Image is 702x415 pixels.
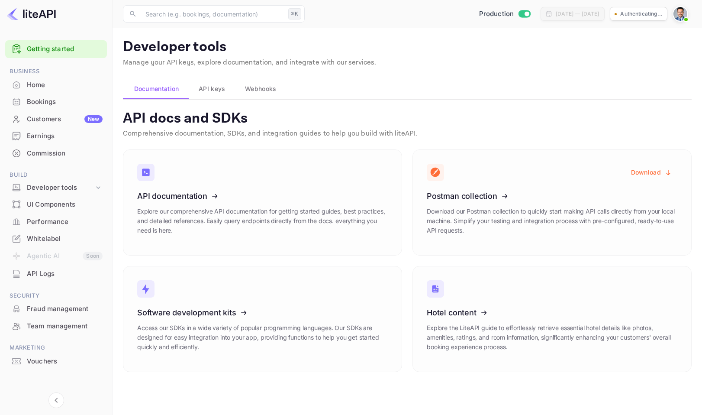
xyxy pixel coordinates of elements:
[27,304,103,314] div: Fraud management
[5,266,107,282] div: API Logs
[5,145,107,161] a: Commission
[5,301,107,318] div: Fraud management
[412,266,692,372] a: Hotel contentExplore the LiteAPI guide to effortlessly retrieve essential hotel details like phot...
[5,111,107,127] a: CustomersNew
[673,7,687,21] img: Santiago Moran Labat
[476,9,534,19] div: Switch to Sandbox mode
[134,84,179,94] span: Documentation
[27,217,103,227] div: Performance
[5,128,107,144] a: Earnings
[5,230,107,247] div: Whitelabel
[84,115,103,123] div: New
[5,94,107,110] a: Bookings
[5,301,107,317] a: Fraud management
[27,131,103,141] div: Earnings
[288,8,301,19] div: ⌘K
[140,5,285,23] input: Search (e.g. bookings, documentation)
[427,323,677,352] p: Explore the LiteAPI guide to effortlessly retrieve essential hotel details like photos, amenities...
[123,39,692,56] p: Developer tools
[123,58,692,68] p: Manage your API keys, explore documentation, and integrate with our services.
[123,149,402,256] a: API documentationExplore our comprehensive API documentation for getting started guides, best pra...
[5,196,107,213] div: UI Components
[5,170,107,180] span: Build
[123,110,692,127] p: API docs and SDKs
[27,97,103,107] div: Bookings
[5,77,107,93] a: Home
[27,321,103,331] div: Team management
[5,353,107,369] a: Vouchers
[27,44,103,54] a: Getting started
[620,10,663,18] p: Authenticating...
[5,40,107,58] div: Getting started
[27,357,103,366] div: Vouchers
[5,128,107,145] div: Earnings
[27,80,103,90] div: Home
[199,84,225,94] span: API keys
[123,266,402,372] a: Software development kitsAccess our SDKs in a wide variety of popular programming languages. Our ...
[5,291,107,301] span: Security
[5,318,107,335] div: Team management
[137,323,388,352] p: Access our SDKs in a wide variety of popular programming languages. Our SDKs are designed for eas...
[5,318,107,334] a: Team management
[27,183,94,193] div: Developer tools
[5,145,107,162] div: Commission
[5,214,107,230] a: Performance
[5,266,107,282] a: API Logs
[137,207,388,235] p: Explore our comprehensive API documentation for getting started guides, best practices, and detai...
[5,196,107,212] a: UI Components
[5,180,107,195] div: Developer tools
[427,191,677,201] h3: Postman collection
[27,234,103,244] div: Whitelabel
[27,114,103,124] div: Customers
[27,269,103,279] div: API Logs
[5,214,107,230] div: Performance
[5,111,107,128] div: CustomersNew
[137,191,388,201] h3: API documentation
[556,10,599,18] div: [DATE] — [DATE]
[123,78,692,99] div: account-settings tabs
[7,7,56,21] img: LiteAPI logo
[245,84,276,94] span: Webhooks
[5,343,107,353] span: Marketing
[27,200,103,210] div: UI Components
[427,207,677,235] p: Download our Postman collection to quickly start making API calls directly from your local machin...
[123,129,692,139] p: Comprehensive documentation, SDKs, and integration guides to help you build with liteAPI.
[27,149,103,159] div: Commission
[48,392,64,408] button: Collapse navigation
[626,164,677,181] button: Download
[137,308,388,317] h3: Software development kits
[427,308,677,317] h3: Hotel content
[5,353,107,370] div: Vouchers
[479,9,514,19] span: Production
[5,230,107,246] a: Whitelabel
[5,67,107,76] span: Business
